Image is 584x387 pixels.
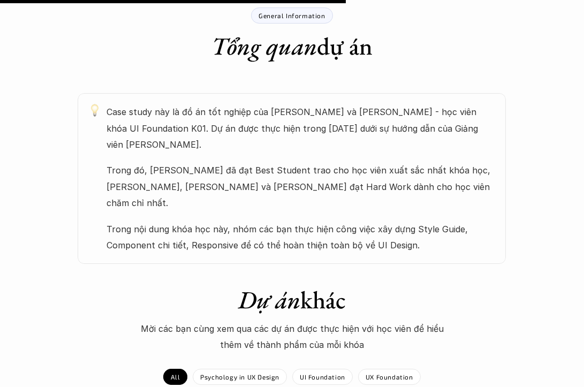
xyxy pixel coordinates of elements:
h1: khác [105,285,480,315]
p: All [171,373,180,381]
em: Tổng quan [211,30,317,62]
p: Psychology in UX Design [200,373,279,381]
em: Dự án [238,284,300,316]
p: UX Foundation [366,373,413,381]
p: Case study này là đồ án tốt nghiệp của [PERSON_NAME] và [PERSON_NAME] - học viên khóa UI Foundati... [107,104,495,153]
p: Trong đó, [PERSON_NAME] đã đạt Best Student trao cho học viên xuất sắc nhất khóa học, [PERSON_NAM... [107,162,495,211]
p: Mời các bạn cùng xem qua các dự án được thực hiện với học viên để hiểu thêm về thành phẩm của mỗi... [132,321,453,353]
h1: dự án [211,32,373,61]
p: General Information [259,12,325,19]
p: UI Foundation [300,373,345,381]
p: Trong nội dung khóa học này, nhóm các bạn thực hiện công việc xây dựng Style Guide, Component chi... [107,221,495,254]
